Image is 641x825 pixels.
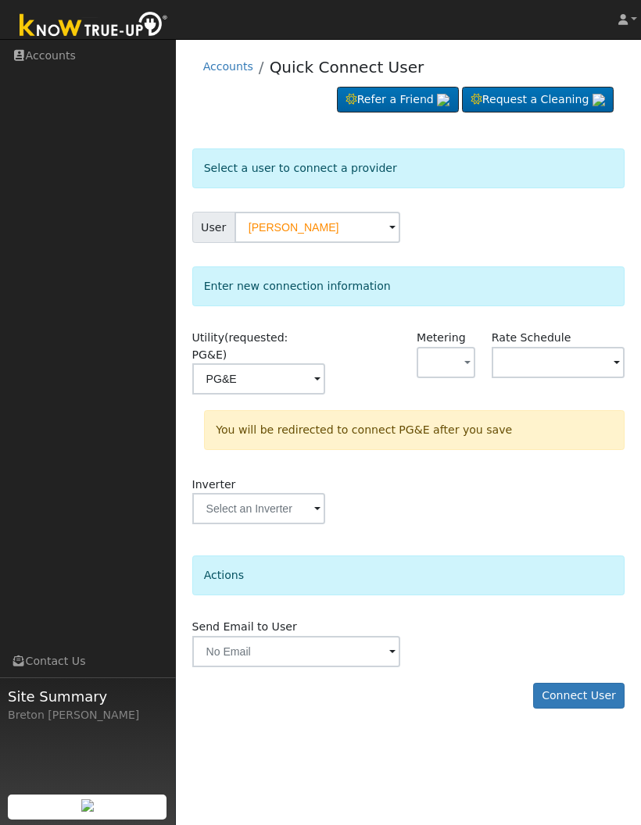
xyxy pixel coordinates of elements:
[270,58,424,77] a: Quick Connect User
[81,799,94,812] img: retrieve
[192,330,326,362] label: Utility
[203,60,253,73] a: Accounts
[192,331,288,360] span: (requested: PG&E)
[8,707,167,723] div: Breton [PERSON_NAME]
[192,477,236,493] label: Inverter
[192,636,400,667] input: No Email
[593,94,605,106] img: retrieve
[437,94,449,106] img: retrieve
[192,363,326,395] input: Select a Utility
[192,266,625,306] div: Enter new connection information
[417,330,466,346] label: Metering
[192,212,235,243] span: User
[533,683,625,709] button: Connect User
[337,87,459,113] a: Refer a Friend
[192,619,297,635] label: Send Email to User
[192,493,326,524] input: Select an Inverter
[12,9,176,44] img: Know True-Up
[235,212,400,243] input: Select a User
[192,148,625,188] div: Select a user to connect a provider
[492,330,571,346] label: Rate Schedule
[462,87,614,113] a: Request a Cleaning
[204,410,625,450] div: You will be redirected to connect PG&E after you save
[8,686,167,707] span: Site Summary
[192,555,625,595] div: Actions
